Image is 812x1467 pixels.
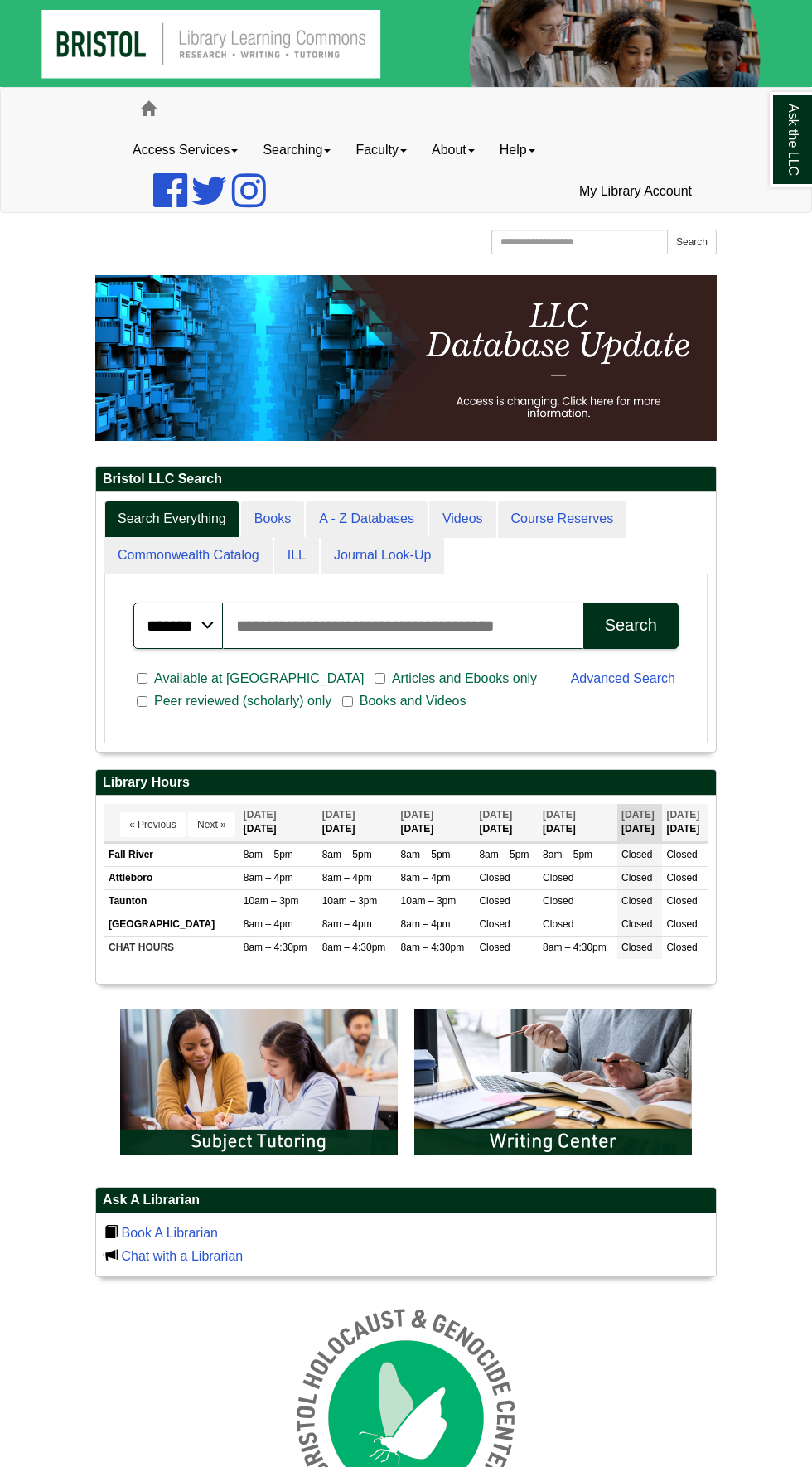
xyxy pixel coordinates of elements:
[543,849,592,860] span: 8am – 5pm
[667,230,717,254] button: Search
[479,918,510,930] span: Closed
[479,872,510,884] span: Closed
[104,537,273,574] a: Commonwealth Catalog
[104,937,239,960] td: CHAT HOURS
[322,872,372,884] span: 8am – 4pm
[567,171,704,212] a: My Library Account
[112,1001,406,1163] img: Subject Tutoring Information
[406,1001,700,1163] img: Writing Center Information
[104,889,239,913] td: Taunton
[239,804,318,841] th: [DATE]
[120,812,186,837] button: « Previous
[617,804,662,841] th: [DATE]
[306,501,428,538] a: A - Z Databases
[487,129,548,171] a: Help
[666,942,697,953] span: Closed
[244,895,299,907] span: 10am – 3pm
[666,849,697,860] span: Closed
[104,843,239,866] td: Fall River
[498,501,627,538] a: Course Reserves
[543,872,573,884] span: Closed
[241,501,304,538] a: Books
[353,691,473,711] span: Books and Videos
[401,942,465,953] span: 8am – 4:30pm
[375,671,385,686] input: Articles and Ebooks only
[419,129,487,171] a: About
[96,467,716,492] h2: Bristol LLC Search
[666,809,699,821] span: [DATE]
[543,918,573,930] span: Closed
[571,671,675,685] a: Advanced Search
[250,129,343,171] a: Searching
[621,809,655,821] span: [DATE]
[322,918,372,930] span: 8am – 4pm
[96,1188,716,1213] h2: Ask A Librarian
[342,695,353,709] input: Books and Videos
[104,913,239,936] td: [GEOGRAPHIC_DATA]
[244,849,293,860] span: 8am – 5pm
[479,849,529,860] span: 8am – 5pm
[479,809,512,821] span: [DATE]
[322,895,378,907] span: 10am – 3pm
[104,866,239,889] td: Attleboro
[321,537,444,574] a: Journal Look-Up
[621,942,652,953] span: Closed
[605,616,657,635] div: Search
[621,895,652,907] span: Closed
[543,809,576,821] span: [DATE]
[322,942,386,953] span: 8am – 4:30pm
[385,669,544,689] span: Articles and Ebooks only
[666,918,697,930] span: Closed
[147,691,338,711] span: Peer reviewed (scholarly) only
[429,501,496,538] a: Videos
[244,918,293,930] span: 8am – 4pm
[137,695,147,709] input: Peer reviewed (scholarly) only
[666,872,697,884] span: Closed
[401,918,451,930] span: 8am – 4pm
[401,849,451,860] span: 8am – 5pm
[621,918,652,930] span: Closed
[244,872,293,884] span: 8am – 4pm
[318,804,397,841] th: [DATE]
[401,809,434,821] span: [DATE]
[104,501,239,538] a: Search Everything
[95,275,717,441] img: HTML tutorial
[274,537,319,574] a: ILL
[244,942,307,953] span: 8am – 4:30pm
[397,804,476,841] th: [DATE]
[621,849,652,860] span: Closed
[147,669,370,689] span: Available at [GEOGRAPHIC_DATA]
[539,804,617,841] th: [DATE]
[543,942,607,953] span: 8am – 4:30pm
[479,942,510,953] span: Closed
[475,804,539,841] th: [DATE]
[322,849,372,860] span: 8am – 5pm
[322,809,355,821] span: [DATE]
[479,895,510,907] span: Closed
[188,812,235,837] button: Next »
[244,809,277,821] span: [DATE]
[121,1226,218,1240] a: Book A Librarian
[662,804,708,841] th: [DATE]
[112,1001,700,1170] div: slideshow
[343,129,419,171] a: Faculty
[666,895,697,907] span: Closed
[96,770,716,796] h2: Library Hours
[401,895,457,907] span: 10am – 3pm
[583,603,679,649] button: Search
[543,895,573,907] span: Closed
[621,872,652,884] span: Closed
[401,872,451,884] span: 8am – 4pm
[121,1249,243,1263] a: Chat with a Librarian
[120,129,250,171] a: Access Services
[137,671,147,686] input: Available at [GEOGRAPHIC_DATA]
